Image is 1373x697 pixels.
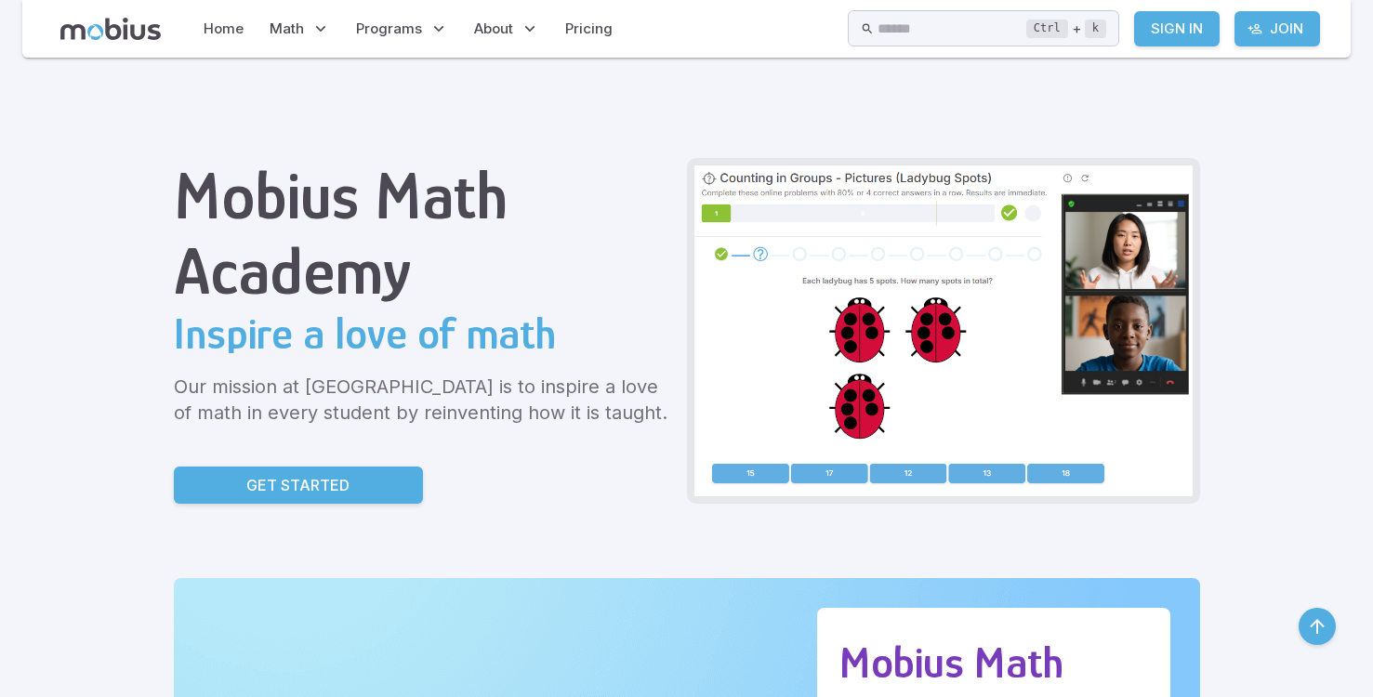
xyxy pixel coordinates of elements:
a: Sign In [1134,11,1220,46]
kbd: k [1085,20,1106,38]
a: Join [1234,11,1320,46]
p: Our mission at [GEOGRAPHIC_DATA] is to inspire a love of math in every student by reinventing how... [174,374,672,426]
span: Math [270,19,304,39]
a: Get Started [174,467,423,504]
h2: Mobius Math [839,638,1148,688]
a: Home [198,7,249,50]
a: Pricing [560,7,618,50]
span: Programs [356,19,422,39]
h2: Inspire a love of math [174,309,672,359]
kbd: Ctrl [1026,20,1068,38]
div: + [1026,18,1106,40]
p: Get Started [246,474,350,496]
img: Grade 2 Class [694,165,1193,496]
span: About [474,19,513,39]
h1: Mobius Math Academy [174,158,672,309]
